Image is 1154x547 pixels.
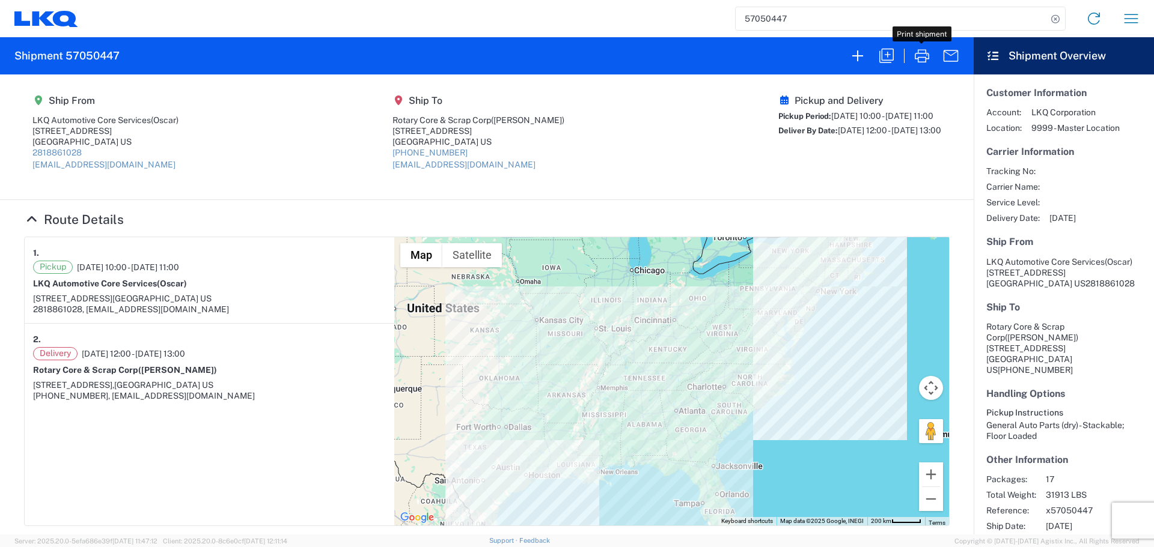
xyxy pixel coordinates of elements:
[986,454,1141,465] h5: Other Information
[33,246,39,261] strong: 1.
[32,115,179,125] div: LKQ Automotive Core Services
[392,95,564,106] h5: Ship To
[33,304,386,315] div: 2818861028, [EMAIL_ADDRESS][DOMAIN_NAME]
[33,332,41,347] strong: 2.
[778,112,831,121] span: Pickup Period:
[986,474,1036,485] span: Packages:
[986,257,1105,267] span: LKQ Automotive Core Services
[986,521,1036,531] span: Ship Date:
[1049,213,1076,223] span: [DATE]
[33,390,386,401] div: [PHONE_NUMBER], [EMAIL_ADDRESS][DOMAIN_NAME]
[33,365,217,375] strong: Rotary Core & Scrap Corp
[721,517,773,525] button: Keyboard shortcuts
[778,126,838,135] span: Deliver By Date:
[986,213,1040,223] span: Delivery Date:
[112,294,212,303] span: [GEOGRAPHIC_DATA] US
[138,365,217,375] span: ([PERSON_NAME])
[157,279,187,288] span: (Oscar)
[986,408,1141,418] h6: Pickup Instructions
[986,181,1040,192] span: Carrier Name:
[77,262,179,273] span: [DATE] 10:00 - [DATE] 11:00
[986,87,1141,98] h5: Customer Information
[33,294,112,303] span: [STREET_ADDRESS]
[1031,107,1120,118] span: LKQ Corporation
[831,111,933,121] span: [DATE] 10:00 - [DATE] 11:00
[954,536,1140,546] span: Copyright © [DATE]-[DATE] Agistix Inc., All Rights Reserved
[1046,489,1149,500] span: 31913 LBS
[400,243,442,267] button: Show street map
[919,487,943,511] button: Zoom out
[929,519,945,526] a: Terms
[1046,505,1149,516] span: x57050447
[14,49,120,63] h2: Shipment 57050447
[33,279,187,288] strong: LKQ Automotive Core Services
[392,160,536,169] a: [EMAIL_ADDRESS][DOMAIN_NAME]
[838,125,941,135] span: [DATE] 12:00 - [DATE] 13:00
[32,95,179,106] h5: Ship From
[986,388,1141,399] h5: Handling Options
[919,419,943,443] button: Drag Pegman onto the map to open Street View
[986,166,1040,177] span: Tracking No:
[986,236,1141,247] h5: Ship From
[32,125,179,136] div: [STREET_ADDRESS]
[33,347,78,360] span: Delivery
[112,537,157,545] span: [DATE] 11:47:12
[986,107,1022,118] span: Account:
[778,95,941,106] h5: Pickup and Delivery
[986,122,1022,133] span: Location:
[397,510,437,525] img: Google
[397,510,437,525] a: Open this area in Google Maps (opens a new window)
[871,518,891,524] span: 200 km
[33,380,114,390] span: [STREET_ADDRESS],
[82,348,185,359] span: [DATE] 12:00 - [DATE] 13:00
[151,115,179,125] span: (Oscar)
[986,505,1036,516] span: Reference:
[1046,474,1149,485] span: 17
[392,115,564,125] div: Rotary Core & Scrap Corp
[24,212,124,227] a: Hide Details
[491,115,564,125] span: ([PERSON_NAME])
[974,37,1154,74] header: Shipment Overview
[998,365,1073,375] span: [PHONE_NUMBER]
[986,301,1141,313] h5: Ship To
[919,376,943,400] button: Map camera controls
[14,537,157,545] span: Server: 2025.20.0-5efa686e39f
[489,537,519,544] a: Support
[986,489,1036,500] span: Total Weight:
[392,136,564,147] div: [GEOGRAPHIC_DATA] US
[986,322,1078,353] span: Rotary Core & Scrap Corp [STREET_ADDRESS]
[163,537,287,545] span: Client: 2025.20.0-8c6e0cf
[986,146,1141,157] h5: Carrier Information
[1005,333,1078,342] span: ([PERSON_NAME])
[32,160,176,169] a: [EMAIL_ADDRESS][DOMAIN_NAME]
[32,136,179,147] div: [GEOGRAPHIC_DATA] US
[442,243,502,267] button: Show satellite imagery
[1085,279,1135,288] span: 2818861028
[392,125,564,136] div: [STREET_ADDRESS]
[1046,521,1149,531] span: [DATE]
[986,420,1141,441] div: General Auto Parts (dry) - Stackable; Floor Loaded
[392,148,468,157] a: [PHONE_NUMBER]
[33,261,73,274] span: Pickup
[986,321,1141,375] address: [GEOGRAPHIC_DATA] US
[919,462,943,486] button: Zoom in
[1105,257,1132,267] span: (Oscar)
[986,256,1141,289] address: [GEOGRAPHIC_DATA] US
[1031,122,1120,133] span: 9999 - Master Location
[986,268,1066,277] span: [STREET_ADDRESS]
[780,518,864,524] span: Map data ©2025 Google, INEGI
[32,148,82,157] a: 2818861028
[736,7,1047,30] input: Shipment, tracking or reference number
[244,537,287,545] span: [DATE] 12:11:14
[519,537,550,544] a: Feedback
[114,380,213,390] span: [GEOGRAPHIC_DATA] US
[867,517,925,525] button: Map Scale: 200 km per 46 pixels
[986,197,1040,208] span: Service Level:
